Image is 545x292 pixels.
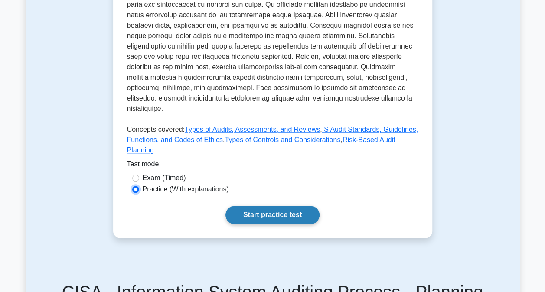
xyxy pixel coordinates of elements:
[127,124,418,159] p: Concepts covered: , , ,
[143,184,229,195] label: Practice (With explanations)
[225,206,320,224] a: Start practice test
[185,126,320,133] a: Types of Audits, Assessments, and Reviews
[225,136,340,143] a: Types of Controls and Considerations
[127,159,418,173] div: Test mode:
[143,173,186,183] label: Exam (Timed)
